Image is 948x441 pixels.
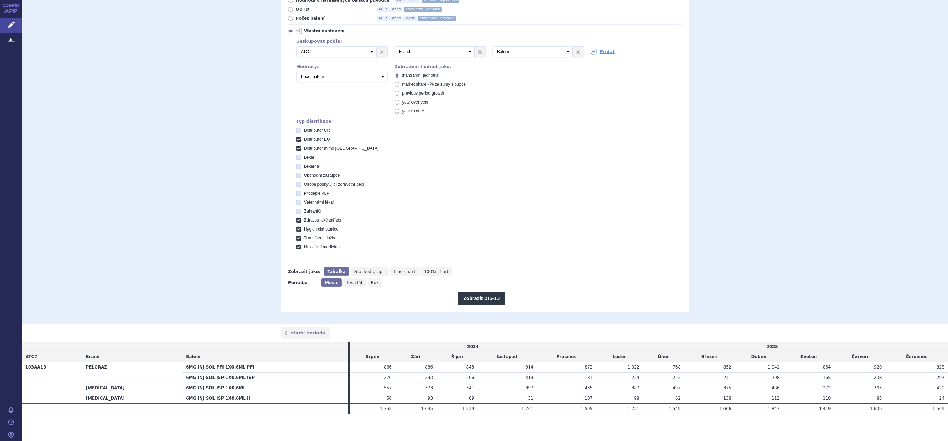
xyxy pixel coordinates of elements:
span: market share - % ze sumy sloupce [402,82,466,87]
a: × [475,47,485,57]
span: Rok [371,280,379,285]
span: 768 [673,365,681,370]
th: 6MG INJ SOL PFI 1X0,6ML PFI [182,362,348,373]
span: 497 [673,385,681,390]
span: 864 [823,365,831,370]
span: 872 [585,365,593,370]
a: × [573,47,584,57]
span: 557 [384,385,392,390]
div: Perioda: [288,278,318,287]
a: starší perioda [281,327,330,339]
span: 293 [425,375,433,380]
span: 297 [937,375,945,380]
span: 222 [673,375,681,380]
span: 118 [823,396,831,401]
span: 420 [937,385,945,390]
span: Měsíc [325,280,338,285]
span: ATC7 [377,7,389,12]
th: L03AA13 [22,362,83,404]
span: Počet balení [296,16,372,21]
div: 3 [290,46,682,57]
span: Balení [186,354,200,359]
span: 852 [723,365,731,370]
span: Lékárna [304,164,319,169]
span: 112 [772,396,780,401]
span: 266 [466,375,474,380]
span: 24 [939,396,945,401]
span: Osoba poskytující zdravotní péči [304,182,364,187]
span: standardní jednotka [404,7,442,12]
th: 6MG INJ SOL ISP 1X0,6ML [182,383,348,393]
div: Zobrazit jako: [288,267,320,276]
span: 920 [874,365,882,370]
span: Lékař [304,155,314,160]
span: Brand [389,7,402,12]
span: Line chart [394,269,415,274]
span: 56 [387,396,392,401]
span: year over year [402,100,429,105]
span: 100% chart [424,269,448,274]
span: ATC7 [26,354,37,359]
span: 31 [528,396,533,401]
span: 914 [525,365,533,370]
span: Distributor mimo [GEOGRAPHIC_DATA] [304,146,379,151]
span: 107 [585,396,593,401]
span: Distributor ČR [304,128,330,133]
td: Říjen [436,352,477,362]
th: [MEDICAL_DATA] [83,393,183,403]
span: 373 [425,385,433,390]
span: Obchodní zástupce [304,173,340,178]
span: Veterinární lékař [304,200,334,205]
span: Brand [86,354,100,359]
span: 375 [723,385,731,390]
td: Březen [684,352,735,362]
span: 486 [772,385,780,390]
td: Prosinec [537,352,596,362]
span: ODTD [296,7,372,12]
th: 6MG INJ SOL ISP 1X0,6ML ISP [182,373,348,383]
span: 419 [525,375,533,380]
th: 6MG INJ SOL ISP 1X0,6ML II [182,393,348,403]
th: [MEDICAL_DATA] [83,383,183,393]
span: Zahraničí [304,209,321,214]
span: 1 041 [768,365,779,370]
span: 208 [772,375,780,380]
span: 165 [823,375,831,380]
td: Červen [834,352,885,362]
span: 1 606 [719,406,731,411]
span: 89 [469,396,474,401]
td: 2024 [350,342,596,352]
span: 88 [876,396,882,401]
span: 341 [466,385,474,390]
div: Zobrazení hodnot jako: [395,64,486,69]
span: 241 [723,375,731,380]
span: previous period growth [402,91,444,96]
td: Květen [783,352,834,362]
span: Tabulka [327,269,345,274]
span: Hygienická stanice [304,227,339,232]
td: Srpen [350,352,395,362]
span: standardní jednotka [418,16,456,21]
span: 238 [874,375,882,380]
td: Únor [643,352,684,362]
span: 1 761 [521,406,533,411]
span: 1 645 [421,406,433,411]
span: Brand [389,16,402,21]
span: 1 595 [581,406,592,411]
span: Kvartál [347,280,362,285]
span: Distributor EU [304,137,330,142]
span: 1 755 [380,406,392,411]
td: 2025 [596,342,948,352]
span: Prodejce VLP [304,191,329,196]
span: Transfúzní služba [304,236,336,241]
div: Seskupovat podle: [290,39,682,44]
span: 276 [384,375,392,380]
td: Duben [735,352,783,362]
span: 1 419 [819,406,831,411]
td: Září [395,352,436,362]
td: Červenec [885,352,948,362]
span: 62 [675,396,681,401]
span: 1 539 [462,406,474,411]
span: 1 639 [870,406,882,411]
span: 828 [937,365,945,370]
